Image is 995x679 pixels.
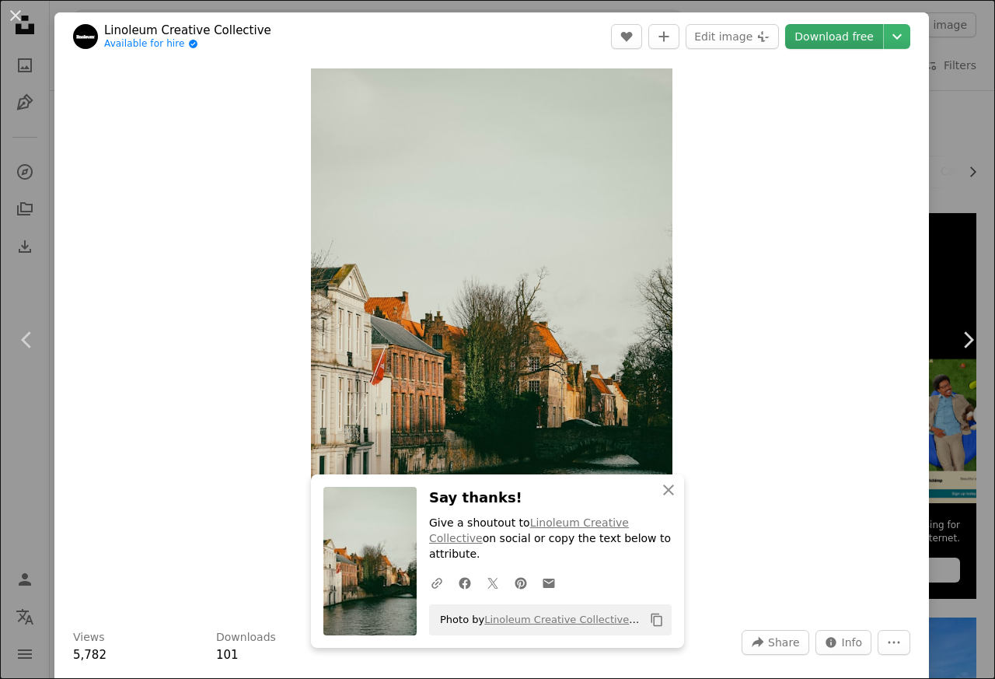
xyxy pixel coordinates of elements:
a: Share on Twitter [479,567,507,598]
a: Next [941,265,995,415]
img: a river running through a city next to tall buildings [311,68,672,611]
a: Share on Pinterest [507,567,535,598]
button: Stats about this image [815,630,872,655]
button: Add to Collection [648,24,679,49]
a: Download free [785,24,883,49]
span: Share [768,631,799,654]
img: Go to Linoleum Creative Collective's profile [73,24,98,49]
a: Share on Facebook [451,567,479,598]
button: Zoom in on this image [311,68,672,611]
h3: Say thanks! [429,487,672,509]
a: Share over email [535,567,563,598]
a: Linoleum Creative Collective [429,516,629,544]
span: 5,782 [73,648,106,662]
p: Give a shoutout to on social or copy the text below to attribute. [429,516,672,562]
a: Available for hire [104,38,271,51]
button: Edit image [686,24,779,49]
button: Choose download size [884,24,910,49]
button: Like [611,24,642,49]
button: Share this image [742,630,808,655]
span: Info [842,631,863,654]
a: Unsplash [642,614,688,625]
span: 101 [216,648,239,662]
h3: Views [73,630,105,646]
a: Linoleum Creative Collective [484,614,639,625]
a: Linoleum Creative Collective [104,23,271,38]
h3: Downloads [216,630,276,646]
button: More Actions [878,630,910,655]
button: Copy to clipboard [644,607,670,633]
span: Photo by on [432,607,644,632]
